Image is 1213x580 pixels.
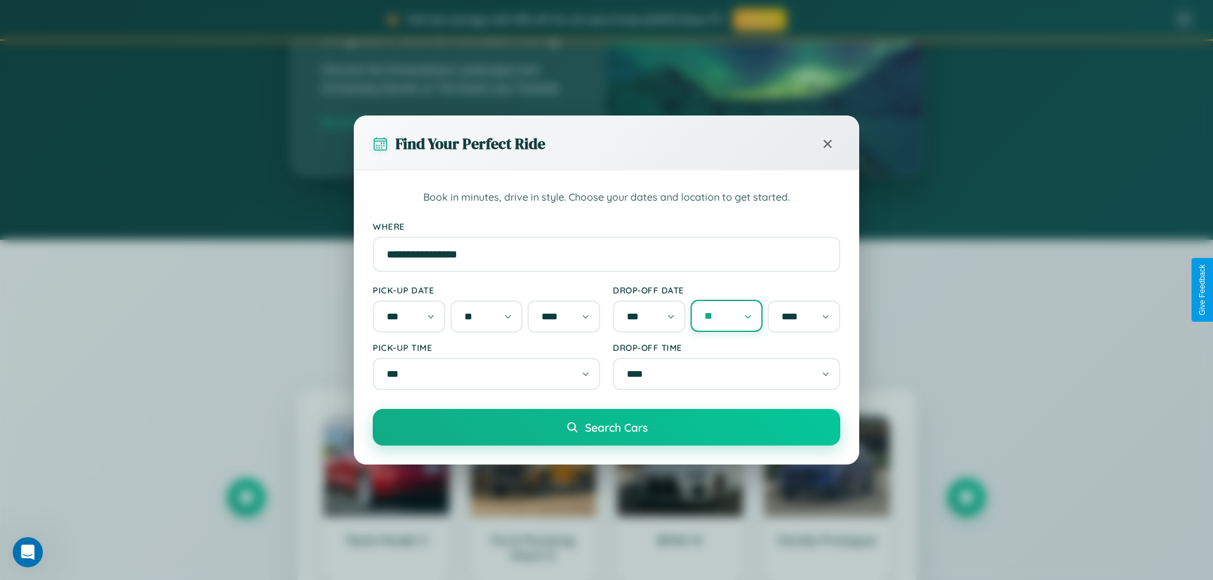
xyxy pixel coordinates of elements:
[373,409,840,446] button: Search Cars
[373,342,600,353] label: Pick-up Time
[613,285,840,295] label: Drop-off Date
[373,285,600,295] label: Pick-up Date
[373,221,840,232] label: Where
[395,133,545,154] h3: Find Your Perfect Ride
[585,420,648,434] span: Search Cars
[613,342,840,353] label: Drop-off Time
[373,189,840,206] p: Book in minutes, drive in style. Choose your dates and location to get started.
